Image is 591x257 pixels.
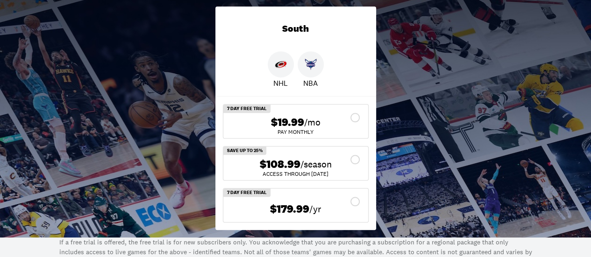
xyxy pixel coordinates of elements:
[223,188,271,197] div: 7 Day Free Trial
[223,104,271,113] div: 7 Day Free Trial
[231,129,361,135] div: Pay Monthly
[303,77,318,89] p: NBA
[231,171,361,177] div: ACCESS THROUGH [DATE]
[304,116,320,129] span: /mo
[273,77,288,89] p: NHL
[223,146,266,155] div: SAVE UP TO 25%
[271,116,304,129] span: $19.99
[260,158,300,171] span: $108.99
[270,202,309,216] span: $179.99
[305,58,317,70] img: Hornets
[215,7,376,51] div: South
[309,202,321,215] span: /yr
[275,58,287,70] img: Hurricanes
[300,158,332,171] span: /season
